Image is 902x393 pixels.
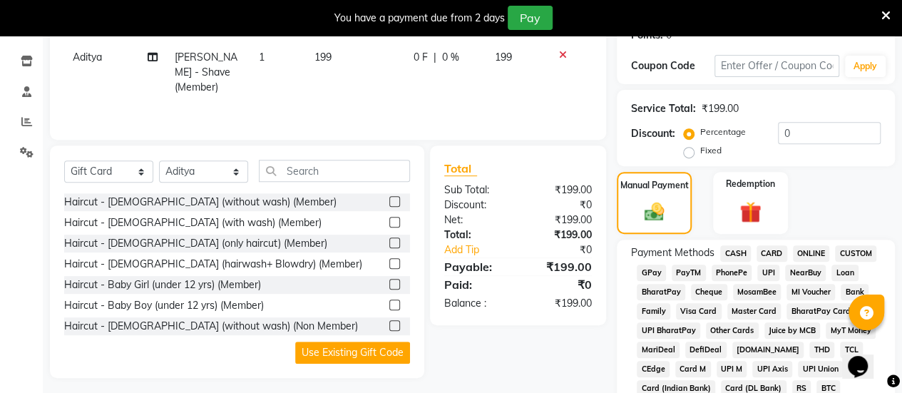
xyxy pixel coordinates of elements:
span: Payment Methods [631,245,714,260]
div: Haircut - Baby Boy (under 12 yrs) (Member) [64,298,264,313]
div: ₹0 [518,276,603,293]
span: CARD [757,245,787,262]
div: Paid: [434,276,518,293]
span: BharatPay [637,284,685,300]
div: Haircut - [DEMOGRAPHIC_DATA] (without wash) (Member) [64,195,337,210]
span: UPI M [717,361,747,377]
span: [PERSON_NAME] - Shave (Member) [175,51,237,93]
span: Other Cards [706,322,759,339]
div: Haircut - [DEMOGRAPHIC_DATA] (only haircut) (Member) [64,236,327,251]
span: DefiDeal [685,342,727,358]
span: MosamBee [733,284,781,300]
input: Enter Offer / Coupon Code [714,55,839,77]
span: Cheque [691,284,727,300]
span: Bank [841,284,868,300]
input: Search [259,160,410,182]
span: Visa Card [676,303,722,320]
div: Haircut - Baby Girl (under 12 yrs) (Member) [64,277,261,292]
span: MariDeal [637,342,680,358]
span: Master Card [727,303,781,320]
span: Loan [831,265,859,281]
div: ₹199.00 [702,101,739,116]
span: Total [444,161,477,176]
div: Discount: [434,198,518,213]
span: MyT Money [826,322,876,339]
div: ₹199.00 [518,213,603,228]
span: UPI BharatPay [637,322,700,339]
span: TCL [840,342,863,358]
div: Haircut - [DEMOGRAPHIC_DATA] (hairwash+ Blowdry) (Member) [64,257,362,272]
img: _gift.svg [733,199,768,225]
label: Percentage [700,126,746,138]
span: | [434,50,436,65]
div: Haircut - [DEMOGRAPHIC_DATA] (without wash) (Non Member) [64,319,358,334]
span: GPay [637,265,666,281]
div: ₹199.00 [518,296,603,311]
span: 0 F [414,50,428,65]
button: Pay [508,6,553,30]
span: 199 [495,51,512,63]
img: _cash.svg [638,200,671,223]
span: 199 [314,51,332,63]
span: CUSTOM [835,245,876,262]
span: Card M [675,361,711,377]
div: Payable: [434,258,518,275]
span: UPI [757,265,779,281]
span: PhonePe [712,265,752,281]
button: Use Existing Gift Code [295,342,410,364]
label: Manual Payment [620,179,689,192]
div: ₹199.00 [518,228,603,243]
span: NearBuy [785,265,826,281]
span: ONLINE [793,245,830,262]
span: Aditya [73,51,102,63]
label: Redemption [726,178,775,190]
span: CASH [720,245,751,262]
span: BharatPay Card [786,303,855,320]
span: 1 [259,51,265,63]
div: Balance : [434,296,518,311]
div: Haircut - [DEMOGRAPHIC_DATA] (with wash) (Member) [64,215,322,230]
div: Service Total: [631,101,696,116]
label: Fixed [700,144,722,157]
div: ₹0 [518,198,603,213]
div: ₹0 [532,243,603,257]
span: UPI Union [798,361,843,377]
iframe: chat widget [842,336,888,379]
span: 0 % [442,50,459,65]
div: Sub Total: [434,183,518,198]
span: Family [637,303,670,320]
div: Total: [434,228,518,243]
span: Juice by MCB [764,322,821,339]
span: MI Voucher [786,284,835,300]
div: Net: [434,213,518,228]
span: CEdge [637,361,670,377]
button: Apply [845,56,886,77]
span: UPI Axis [752,361,792,377]
span: THD [809,342,834,358]
span: PayTM [672,265,706,281]
div: You have a payment due from 2 days [334,11,505,26]
div: Discount: [631,126,675,141]
div: Coupon Code [631,58,714,73]
a: Add Tip [434,243,532,257]
div: ₹199.00 [518,183,603,198]
div: ₹199.00 [518,258,603,275]
span: [DOMAIN_NAME] [732,342,804,358]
